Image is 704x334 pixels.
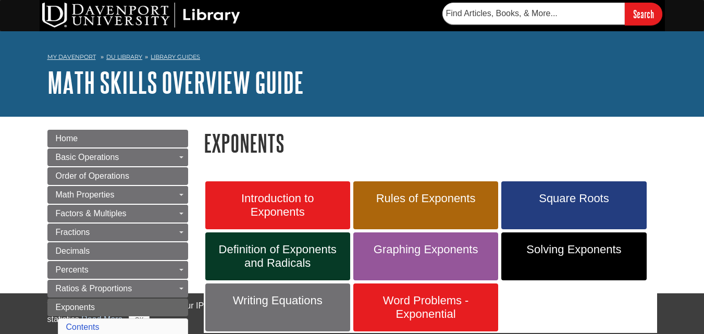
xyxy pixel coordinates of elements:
span: Math Properties [56,190,115,199]
a: Fractions [47,224,188,241]
a: Math Skills Overview Guide [47,66,304,98]
span: Home [56,134,78,143]
span: Basic Operations [56,153,119,162]
a: Home [47,130,188,147]
span: Solving Exponents [509,243,638,256]
span: Rules of Exponents [361,192,490,205]
span: Percents [56,265,89,274]
a: Rules of Exponents [353,181,498,229]
a: DU Library [106,53,142,60]
span: Order of Operations [56,171,129,180]
form: Searches DU Library's articles, books, and more [442,3,662,25]
span: Word Problems - Exponential [361,294,490,321]
span: Fractions [56,228,90,237]
a: Contents [66,323,100,331]
a: Percents [47,261,188,279]
span: Factors & Multiples [56,209,127,218]
span: Decimals [56,246,90,255]
span: Exponents [56,303,95,312]
span: Square Roots [509,192,638,205]
input: Search [625,3,662,25]
a: Introduction to Exponents [205,181,350,229]
span: Graphing Exponents [361,243,490,256]
a: My Davenport [47,53,96,61]
a: Factors & Multiples [47,205,188,222]
a: Math Properties [47,186,188,204]
span: Writing Equations [213,294,342,307]
span: Ratios & Proportions [56,284,132,293]
a: Graphing Exponents [353,232,498,280]
img: DU Library [42,3,240,28]
a: Exponents [47,299,188,316]
a: Order of Operations [47,167,188,185]
h1: Exponents [204,130,657,156]
a: Square Roots [501,181,646,229]
a: Library Guides [151,53,200,60]
span: Introduction to Exponents [213,192,342,219]
a: Writing Equations [205,283,350,331]
span: Definition of Exponents and Radicals [213,243,342,270]
a: Solving Exponents [501,232,646,280]
nav: breadcrumb [47,50,657,67]
a: Decimals [47,242,188,260]
a: Ratios & Proportions [47,280,188,298]
a: Word Problems - Exponential [353,283,498,331]
a: Basic Operations [47,149,188,166]
a: Definition of Exponents and Radicals [205,232,350,280]
input: Find Articles, Books, & More... [442,3,625,24]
